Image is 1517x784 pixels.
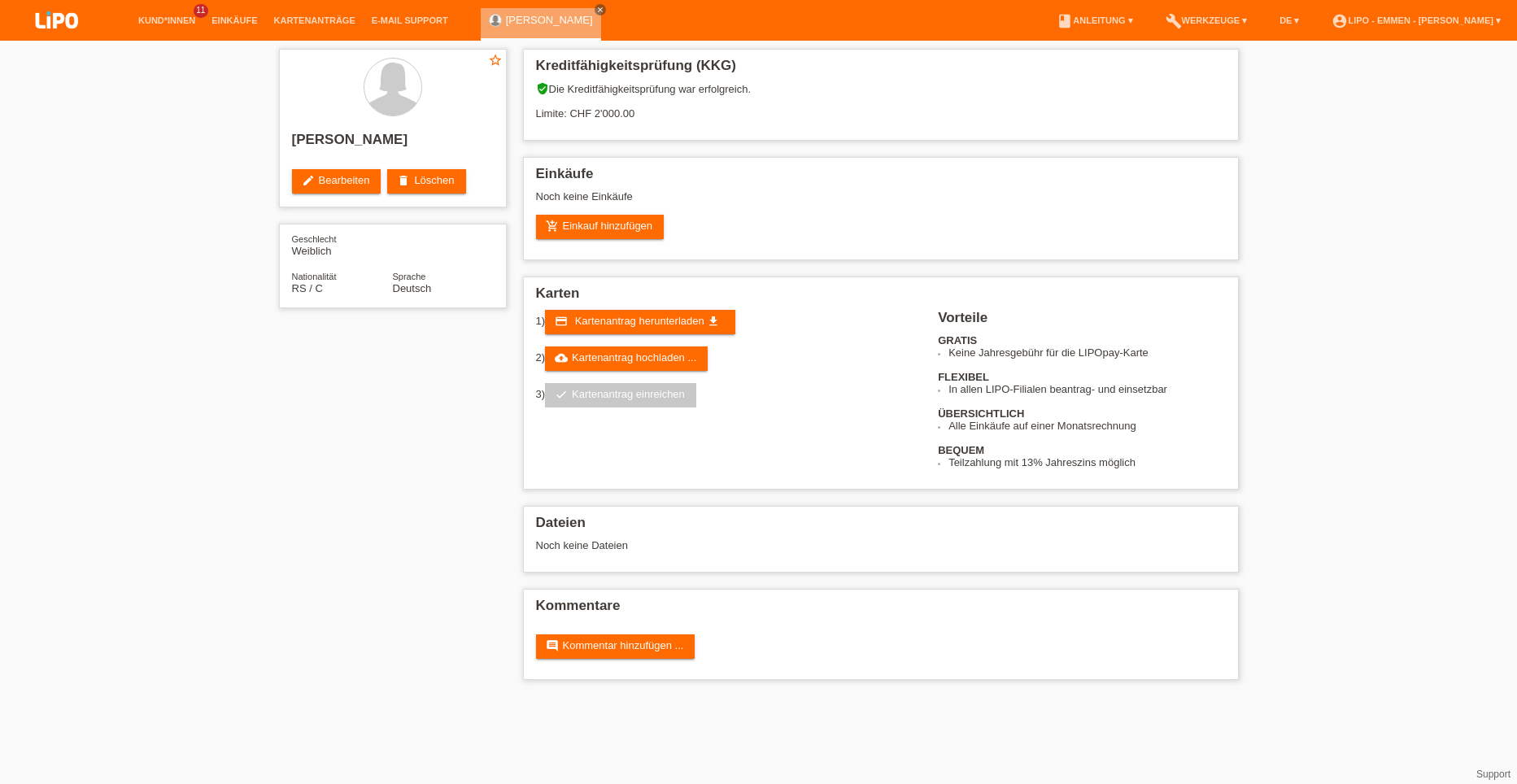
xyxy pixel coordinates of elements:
[938,334,977,346] b: GRATIS
[707,315,720,328] i: get_app
[595,4,606,15] a: close
[555,388,568,401] i: check
[1157,15,1256,25] a: buildWerkzeuge ▾
[948,346,1225,359] li: Keine Jahresgebühr für die LIPOpay-Karte
[536,58,1226,82] h2: Kreditfähigkeitsprüfung (KKG)
[948,456,1225,468] li: Teilzahlung mit 13% Jahreszins möglich
[393,282,432,294] span: Deutsch
[536,82,1226,132] div: Die Kreditfähigkeitsprüfung war erfolgreich. Limite: CHF 2'000.00
[1476,769,1510,780] a: Support
[1057,13,1073,29] i: book
[506,14,593,26] a: [PERSON_NAME]
[536,310,918,334] div: 1)
[536,383,918,407] div: 3)
[364,15,456,25] a: E-Mail Support
[203,15,265,25] a: Einkäufe
[575,315,704,327] span: Kartenantrag herunterladen
[555,351,568,364] i: cloud_upload
[488,53,503,70] a: star_border
[292,132,494,156] h2: [PERSON_NAME]
[948,420,1225,432] li: Alle Einkäufe auf einer Monatsrechnung
[536,82,549,95] i: verified_user
[536,215,665,239] a: add_shopping_cartEinkauf hinzufügen
[938,310,1225,334] h2: Vorteile
[16,33,98,46] a: LIPO pay
[948,383,1225,395] li: In allen LIPO-Filialen beantrag- und einsetzbar
[536,166,1226,190] h2: Einkäufe
[938,407,1024,420] b: ÜBERSICHTLICH
[555,315,568,328] i: credit_card
[536,598,1226,622] h2: Kommentare
[938,444,984,456] b: BEQUEM
[292,234,337,244] span: Geschlecht
[292,282,323,294] span: Serbien / C / 04.08.1984
[292,272,337,281] span: Nationalität
[292,169,381,194] a: editBearbeiten
[1332,13,1348,29] i: account_circle
[1271,15,1307,25] a: DE ▾
[302,174,315,187] i: edit
[387,169,465,194] a: deleteLöschen
[536,515,1226,539] h2: Dateien
[536,539,1033,551] div: Noch keine Dateien
[545,310,735,334] a: credit_card Kartenantrag herunterladen get_app
[938,371,989,383] b: FLEXIBEL
[546,220,559,233] i: add_shopping_cart
[130,15,203,25] a: Kund*innen
[536,634,695,659] a: commentKommentar hinzufügen ...
[393,272,426,281] span: Sprache
[596,6,604,14] i: close
[292,233,393,257] div: Weiblich
[1323,15,1509,25] a: account_circleLIPO - Emmen - [PERSON_NAME] ▾
[536,285,1226,310] h2: Karten
[266,15,364,25] a: Kartenanträge
[194,4,208,18] span: 11
[488,53,503,68] i: star_border
[536,190,1226,215] div: Noch keine Einkäufe
[1166,13,1182,29] i: build
[545,346,708,371] a: cloud_uploadKartenantrag hochladen ...
[545,383,696,407] a: checkKartenantrag einreichen
[546,639,559,652] i: comment
[397,174,410,187] i: delete
[1048,15,1140,25] a: bookAnleitung ▾
[536,346,918,371] div: 2)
